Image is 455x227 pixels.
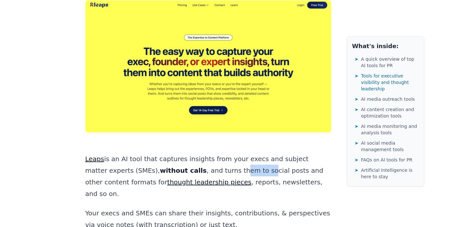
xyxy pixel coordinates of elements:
span: ➤ [355,167,359,173]
span: ➤ [355,56,359,62]
span: AI media outreach tools [361,96,415,102]
a: ➤AI media monitoring and analysis tools [355,122,419,137]
a: ➤AI social media management tools [355,139,419,154]
a: ➤AI media outreach tools [355,95,419,104]
a: ➤FAQs on AI tools for PR [355,155,419,164]
span: ➤ [355,96,359,102]
a: ➤AI content creation and optimization tools [355,105,419,120]
span: ➤ [355,140,359,146]
a: ➤Tools for executive visibility and thought leadership [355,71,419,93]
span: FAQs on AI tools for PR [361,157,412,163]
span: AI content creation and optimization tools [361,106,418,119]
strong: without calls [160,167,207,174]
a: Leaps [85,155,104,163]
a: ➤Artificial Intelligence is here to stay [355,166,419,181]
span: Tools for executive visibility and thought leadership [361,73,418,92]
span: ➤ [355,73,359,79]
img: Leaps hero 2 [85,0,331,132]
span: ➤ [355,106,359,113]
span: AI media monitoring and analysis tools [361,123,418,136]
a: ➤A quick overview of top AI tools for PR [355,55,419,70]
span: A quick overview of top AI tools for PR [361,56,418,69]
span: ➤ [355,123,359,129]
h2: What's inside: [352,42,419,51]
p: is an AI tool that captures insights from your execs and subject matter experts (SMEs), , and tur... [85,153,331,200]
span: AI social media management tools [361,140,418,153]
span: ➤ [355,157,359,163]
a: thought leadership pieces [167,178,251,186]
span: Artificial Intelligence is here to stay [361,167,418,180]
